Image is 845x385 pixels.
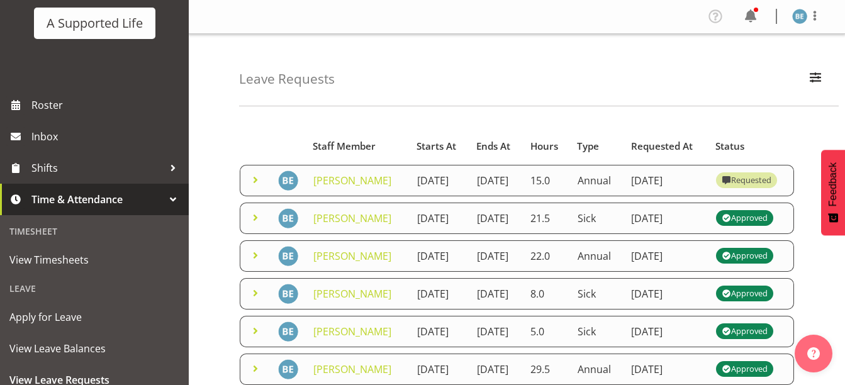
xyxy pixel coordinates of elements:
td: [DATE] [469,354,523,385]
td: 8.0 [523,278,569,310]
a: View Timesheets [3,244,186,276]
td: [DATE] [469,278,523,310]
a: [PERSON_NAME] [313,174,391,187]
td: [DATE] [624,203,708,234]
span: View Leave Balances [9,339,179,358]
span: Starts At [417,139,456,153]
span: Status [715,139,744,153]
div: Approved [722,286,767,301]
button: Filter Employees [802,65,829,93]
td: Sick [570,203,624,234]
span: Time & Attendance [31,190,164,209]
td: [DATE] [624,278,708,310]
td: [DATE] [410,165,469,196]
span: View Timesheets [9,250,179,269]
a: [PERSON_NAME] [313,249,391,263]
a: [PERSON_NAME] [313,211,391,225]
img: help-xxl-2.png [807,347,820,360]
td: Annual [570,240,624,272]
h4: Leave Requests [239,72,335,86]
td: [DATE] [410,316,469,347]
img: beth-england5870.jpg [278,359,298,379]
td: Annual [570,165,624,196]
td: [DATE] [624,354,708,385]
td: [DATE] [469,240,523,272]
td: [DATE] [410,203,469,234]
img: beth-england5870.jpg [278,170,298,191]
span: Hours [530,139,558,153]
img: beth-england5870.jpg [278,246,298,266]
img: beth-england5870.jpg [278,321,298,342]
td: [DATE] [624,316,708,347]
button: Feedback - Show survey [821,150,845,235]
td: Sick [570,316,624,347]
td: Sick [570,278,624,310]
div: Requested [722,173,771,188]
td: [DATE] [469,316,523,347]
span: Type [577,139,599,153]
a: Apply for Leave [3,301,186,333]
td: [DATE] [410,240,469,272]
td: 5.0 [523,316,569,347]
div: Approved [722,362,767,377]
td: [DATE] [469,165,523,196]
div: Approved [722,324,767,339]
span: Feedback [827,162,839,206]
td: [DATE] [410,278,469,310]
img: beth-england5870.jpg [792,9,807,24]
td: 15.0 [523,165,569,196]
div: Approved [722,248,767,264]
div: A Supported Life [47,14,143,33]
img: beth-england5870.jpg [278,208,298,228]
span: Requested At [631,139,693,153]
a: [PERSON_NAME] [313,287,391,301]
img: beth-england5870.jpg [278,284,298,304]
td: [DATE] [624,240,708,272]
td: [DATE] [410,354,469,385]
div: Leave [3,276,186,301]
a: View Leave Balances [3,333,186,364]
td: Annual [570,354,624,385]
td: 22.0 [523,240,569,272]
span: Roster [31,96,182,114]
a: [PERSON_NAME] [313,325,391,338]
span: Apply for Leave [9,308,179,326]
span: Ends At [476,139,510,153]
div: Timesheet [3,218,186,244]
td: [DATE] [469,203,523,234]
td: 29.5 [523,354,569,385]
td: [DATE] [624,165,708,196]
a: [PERSON_NAME] [313,362,391,376]
div: Approved [722,211,767,226]
span: Staff Member [313,139,376,153]
span: Shifts [31,159,164,177]
span: Inbox [31,127,182,146]
td: 21.5 [523,203,569,234]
